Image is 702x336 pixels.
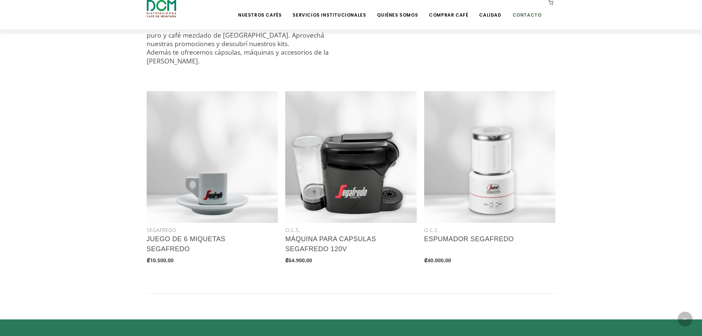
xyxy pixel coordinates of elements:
b: ₡64.900,00 [285,257,312,264]
a: Nuestros Cafés [234,1,286,18]
div: O.C.S. [285,226,417,234]
a: Servicios Institucionales [288,1,370,18]
a: JUEGO DE 6 MIQUETAS SEGAFREDO [147,235,226,253]
div: O.C.S. [424,226,556,234]
a: Quiénes Somos [373,1,422,18]
img: Shop product image! [147,91,278,223]
a: Calidad [475,1,506,18]
a: MÁQUINA PARA CAPSULAS SEGAFREDO 120V [285,235,376,253]
a: ESPUMADOR SEGAFREDO [424,235,514,243]
span: Seleccioná entre nuestras marcas y variedades de café gourmet, café 100% puro y café mezclado de ... [147,13,342,65]
b: ₡10.500,00 [147,257,174,264]
a: Comprar Café [425,1,472,18]
a: Contacto [508,1,546,18]
b: ₡40.000,00 [424,257,451,264]
img: Shop product image! [424,91,556,223]
div: SEGAFREDO [147,226,278,234]
img: Shop product image! [285,91,417,223]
